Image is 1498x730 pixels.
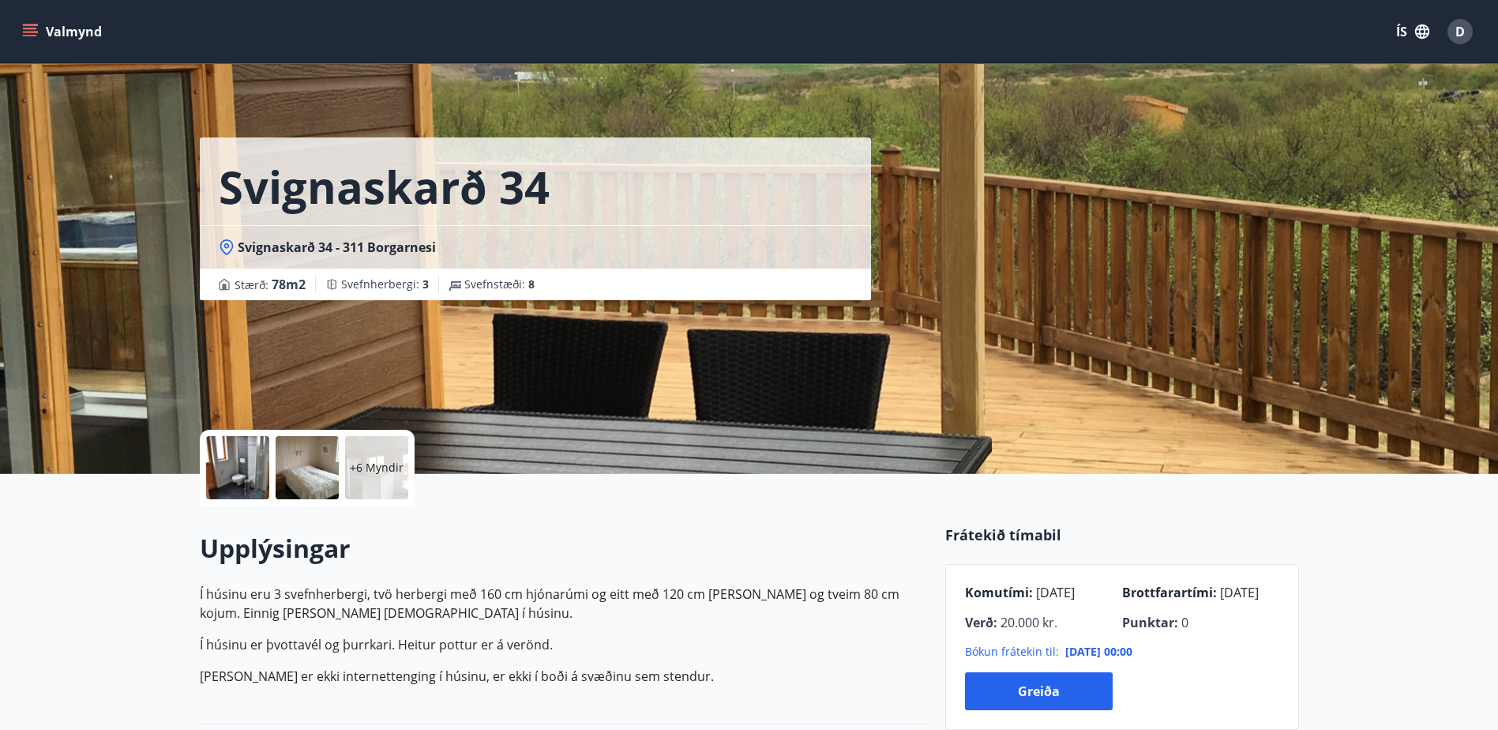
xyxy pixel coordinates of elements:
[200,635,926,654] p: Í húsinu er þvottavél og þurrkari. Heitur pottur er á verönd.
[1455,23,1465,40] span: D
[1122,614,1279,631] p: Punktar :
[341,277,429,292] span: Svefnherbergi :
[235,275,306,294] span: Stærð :
[1441,13,1479,51] button: D
[997,614,1057,631] span: 20.000 kr.
[350,460,404,476] p: +6 Myndir
[965,644,1059,660] span: Bókun frátekin til :
[422,277,429,292] span: 3
[200,667,926,686] p: [PERSON_NAME] er ekki internettenging í húsinu, er ekki í boði á svæðinu sem stendur.
[965,672,1113,710] button: Greiða
[945,525,1299,545] p: Frátekið tímabil
[1033,584,1075,601] span: [DATE]
[1387,17,1438,46] button: ÍS
[464,277,535,292] span: Svefnstæði :
[1122,584,1279,601] p: Brottfarartími :
[19,17,108,46] button: menu
[1178,614,1188,631] span: 0
[1065,644,1132,659] span: [DATE] 00:00
[965,584,1122,601] p: Komutími :
[219,156,550,216] h1: Svignaskarð 34
[200,531,926,566] h2: Upplýsingar
[1217,584,1259,601] span: [DATE]
[238,239,436,256] span: Svignaskarð 34 - 311 Borgarnesi
[965,614,1122,631] p: Verð :
[272,276,306,293] span: 78 m2
[200,585,926,623] p: Í húsinu eru 3 svefnherbergi, tvö herbergi með 160 cm hjónarúmi og eitt með 120 cm [PERSON_NAME] ...
[528,277,535,292] span: 8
